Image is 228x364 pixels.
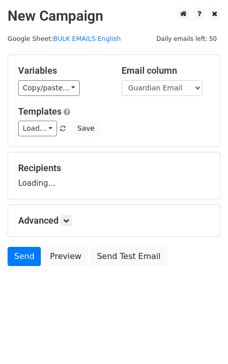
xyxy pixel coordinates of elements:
button: Save [73,121,99,136]
h5: Advanced [18,215,210,226]
h5: Email column [122,65,210,76]
small: Google Sheet: [8,35,121,42]
a: BULK EMAILS English [53,35,121,42]
h2: New Campaign [8,8,220,25]
div: Loading... [18,163,210,189]
a: Send [8,247,41,266]
h5: Recipients [18,163,210,174]
a: Send Test Email [90,247,167,266]
a: Templates [18,106,62,117]
a: Copy/paste... [18,80,80,96]
a: Load... [18,121,57,136]
a: Preview [43,247,88,266]
span: Daily emails left: 50 [153,33,220,44]
h5: Variables [18,65,106,76]
a: Daily emails left: 50 [153,35,220,42]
